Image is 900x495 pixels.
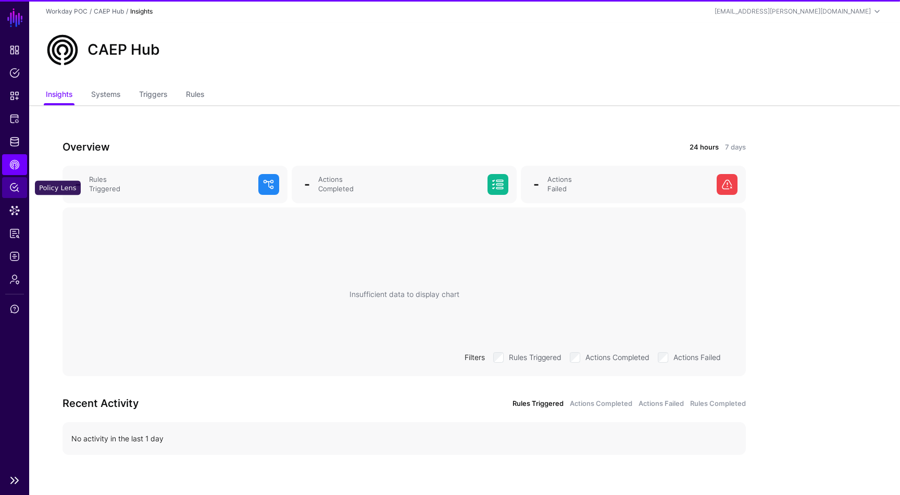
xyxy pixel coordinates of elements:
a: Reports [2,223,27,244]
a: Rules [186,85,204,105]
a: 24 hours [690,142,719,153]
a: CAEP Hub [94,7,124,15]
label: Rules Triggered [509,350,561,363]
span: Admin [9,274,20,284]
a: Policy Lens [2,177,27,198]
a: Insights [46,85,72,105]
a: Actions Failed [639,399,684,409]
label: Actions Completed [585,350,649,363]
label: Actions Failed [673,350,721,363]
h3: Recent Activity [63,395,398,412]
div: [EMAIL_ADDRESS][PERSON_NAME][DOMAIN_NAME] [715,7,871,16]
a: Logs [2,246,27,267]
a: Dashboard [2,40,27,60]
div: Insufficient data to display chart [349,289,459,300]
a: SGNL [6,6,24,29]
div: Rules Triggered [85,175,254,194]
h3: Overview [63,139,398,155]
div: Filters [460,352,489,363]
span: Reports [9,228,20,239]
span: Identity Data Fabric [9,137,20,147]
a: Actions Completed [570,399,632,409]
span: CAEP Hub [9,159,20,170]
span: Protected Systems [9,114,20,124]
div: Policy Lens [35,181,81,195]
a: Data Lens [2,200,27,221]
span: - [533,177,539,192]
span: Support [9,304,20,314]
a: CAEP Hub [2,154,27,175]
a: Policies [2,63,27,83]
a: Admin [2,269,27,290]
span: - [304,177,310,192]
a: Workday POC [46,7,87,15]
span: Policies [9,68,20,78]
span: Dashboard [9,45,20,55]
a: Triggers [139,85,167,105]
strong: Insights [130,7,153,15]
a: 7 days [725,142,746,153]
div: Actions Completed [314,175,483,194]
div: Actions Failed [543,175,712,194]
a: Systems [91,85,120,105]
a: Snippets [2,85,27,106]
div: / [87,7,94,16]
a: Protected Systems [2,108,27,129]
span: Policy Lens [9,182,20,193]
a: Rules Completed [690,399,746,409]
span: Data Lens [9,205,20,216]
span: Logs [9,251,20,262]
span: - [75,177,81,192]
h2: CAEP Hub [87,41,160,59]
div: / [124,7,130,16]
a: Rules Triggered [512,399,564,409]
div: No activity in the last 1 day [71,433,737,444]
span: Snippets [9,91,20,101]
a: Identity Data Fabric [2,131,27,152]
